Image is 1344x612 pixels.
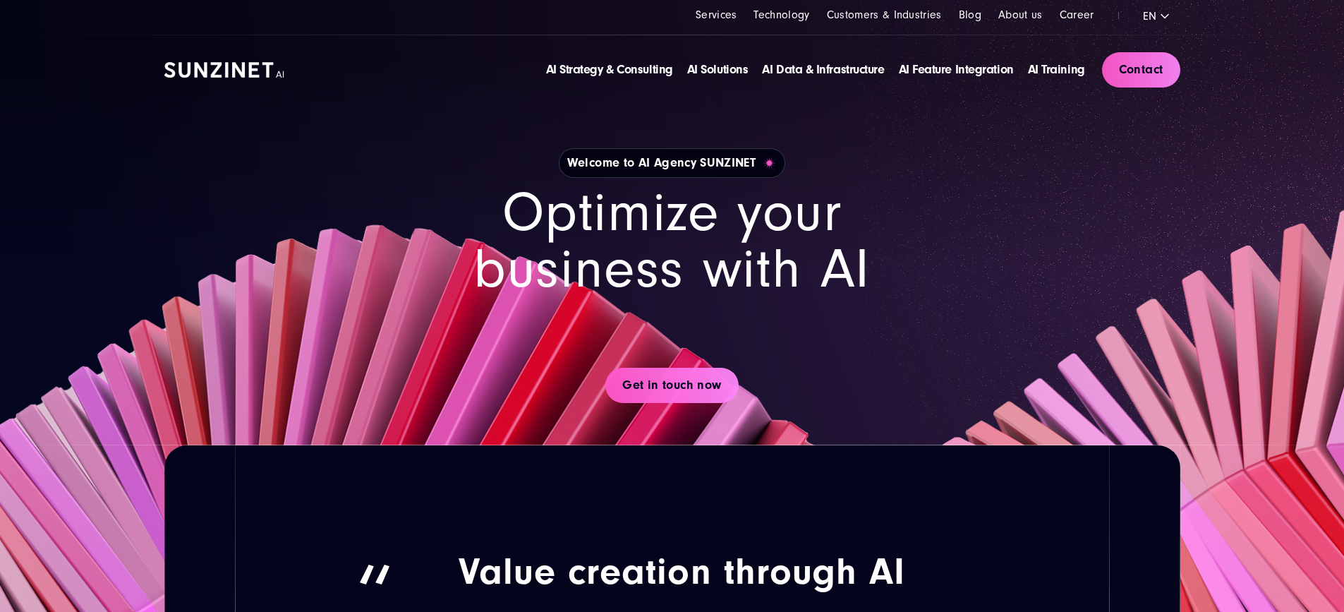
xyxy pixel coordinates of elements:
[1028,62,1085,77] a: AI Training
[696,7,1094,23] div: Navigation Menu
[459,544,1053,601] strong: Value creation through AI
[753,8,809,21] a: Technology
[605,368,738,403] a: Get in touch now
[899,62,1014,77] a: AI Feature Integration
[1102,52,1180,88] a: Contact
[546,61,1085,79] div: Navigation Menu
[687,62,749,77] a: AI Solutions
[959,8,981,21] a: Blog
[1060,8,1094,21] a: Career
[762,62,884,77] a: AI Data & Infrastructure
[827,8,942,21] a: Customers & Industries
[546,62,673,77] a: AI Strategy & Consulting
[164,62,284,78] img: SUNZINET AI Logo
[998,8,1043,21] a: About us
[334,185,1011,298] h1: Optimize your business with AI
[559,148,785,178] strong: Welcome to AI Agency SUNZINET
[696,8,737,21] a: Services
